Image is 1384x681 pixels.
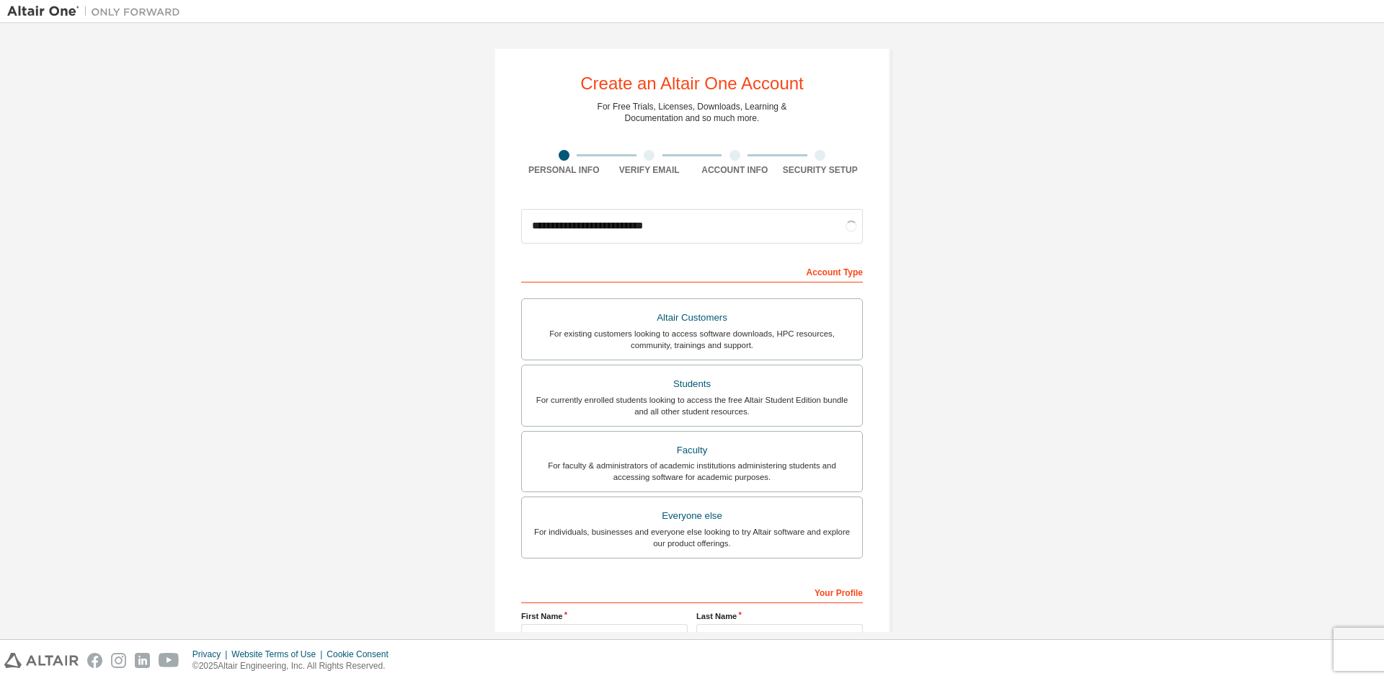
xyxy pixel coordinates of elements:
img: altair_logo.svg [4,653,79,668]
div: Create an Altair One Account [580,75,804,92]
img: youtube.svg [159,653,179,668]
div: For Free Trials, Licenses, Downloads, Learning & Documentation and so much more. [598,101,787,124]
p: © 2025 Altair Engineering, Inc. All Rights Reserved. [192,660,397,672]
div: For existing customers looking to access software downloads, HPC resources, community, trainings ... [531,328,853,351]
label: Last Name [696,610,863,622]
div: Personal Info [521,164,607,176]
div: Website Terms of Use [231,649,327,660]
div: Everyone else [531,506,853,526]
label: First Name [521,610,688,622]
div: For individuals, businesses and everyone else looking to try Altair software and explore our prod... [531,526,853,549]
img: linkedin.svg [135,653,150,668]
div: Verify Email [607,164,693,176]
div: Account Info [692,164,778,176]
img: Altair One [7,4,187,19]
div: Privacy [192,649,231,660]
img: facebook.svg [87,653,102,668]
div: Faculty [531,440,853,460]
img: instagram.svg [111,653,126,668]
div: For faculty & administrators of academic institutions administering students and accessing softwa... [531,460,853,483]
div: Altair Customers [531,308,853,328]
div: For currently enrolled students looking to access the free Altair Student Edition bundle and all ... [531,394,853,417]
div: Account Type [521,259,863,282]
div: Cookie Consent [327,649,396,660]
div: Security Setup [778,164,864,176]
div: Your Profile [521,580,863,603]
div: Students [531,374,853,394]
